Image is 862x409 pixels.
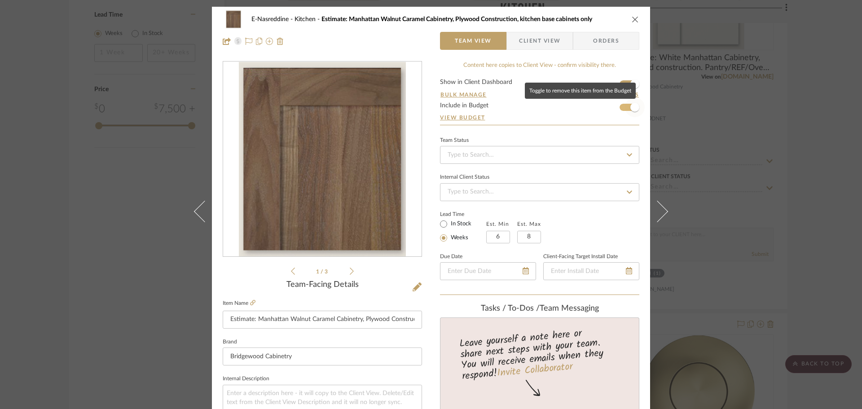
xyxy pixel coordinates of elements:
[223,347,422,365] input: Enter Brand
[440,183,639,201] input: Type to Search…
[223,299,255,307] label: Item Name
[497,359,573,382] a: Invite Collaborator
[543,255,618,259] label: Client-Facing Target Install Date
[239,62,405,257] img: a72da743-6d77-4db5-95ae-d24394f24a68_436x436.jpg
[325,269,329,274] span: 3
[440,304,639,314] div: team Messaging
[565,91,639,99] button: Dashboard Settings
[440,138,469,143] div: Team Status
[440,91,487,99] button: Bulk Manage
[223,311,422,329] input: Enter Item Name
[223,280,422,290] div: Team-Facing Details
[295,16,321,22] span: Kitchen
[223,340,237,344] label: Brand
[321,269,325,274] span: /
[440,146,639,164] input: Type to Search…
[583,32,629,50] span: Orders
[440,175,489,180] div: Internal Client Status
[440,61,639,70] div: Content here copies to Client View - confirm visibility there.
[481,304,540,312] span: Tasks / To-Dos /
[455,32,492,50] span: Team View
[440,218,486,243] mat-radio-group: Select item type
[440,262,536,280] input: Enter Due Date
[449,220,471,228] label: In Stock
[486,221,509,227] label: Est. Min
[440,210,486,218] label: Lead Time
[449,234,468,242] label: Weeks
[517,221,541,227] label: Est. Max
[223,377,269,381] label: Internal Description
[631,15,639,23] button: close
[543,262,639,280] input: Enter Install Date
[519,32,560,50] span: Client View
[251,16,295,22] span: E-Nasreddine
[439,324,641,384] div: Leave yourself a note here or share next steps with your team. You will receive emails when they ...
[316,269,321,274] span: 1
[440,255,462,259] label: Due Date
[277,38,284,45] img: Remove from project
[440,114,639,121] a: View Budget
[321,16,592,22] span: Estimate: Manhattan Walnut Caramel Cabinetry, Plywood Construction, kitchen base cabinets only
[223,10,244,28] img: a72da743-6d77-4db5-95ae-d24394f24a68_48x40.jpg
[223,62,422,257] div: 0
